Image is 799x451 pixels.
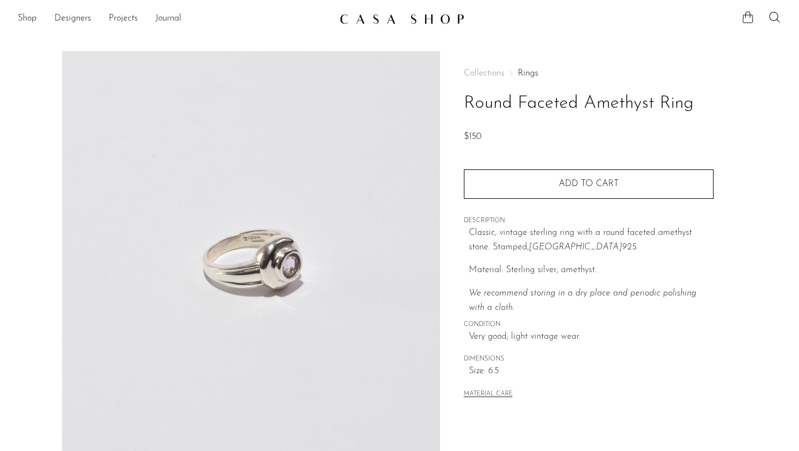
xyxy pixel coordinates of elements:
[622,243,638,252] em: 925.
[469,330,714,344] span: Very good; light vintage wear.
[109,12,138,26] a: Projects
[469,263,714,278] p: Material: Sterling silver, amethyst.
[464,89,714,118] h1: Round Faceted Amethyst Ring
[464,354,714,364] span: DIMENSIONS
[464,216,714,226] span: DESCRIPTION
[464,132,482,141] span: $150
[155,12,181,26] a: Journal
[464,320,714,330] span: CONDITION
[469,364,714,379] span: Size: 6.5
[54,12,91,26] a: Designers
[18,9,331,28] nav: Desktop navigation
[464,390,513,399] button: MATERIAL CARE
[529,243,622,252] em: [GEOGRAPHIC_DATA]
[464,169,714,198] button: Add to cart
[464,69,504,78] span: Collections
[559,179,619,188] span: Add to cart
[469,226,714,254] p: Classic, vintage sterling ring with a round faceted amethyst stone. Stamped,
[18,12,37,26] a: Shop
[518,69,538,78] a: Rings
[464,69,714,78] nav: Breadcrumbs
[469,289,696,312] i: We recommend storing in a dry place and periodic polishing with a cloth.
[18,9,331,28] ul: NEW HEADER MENU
